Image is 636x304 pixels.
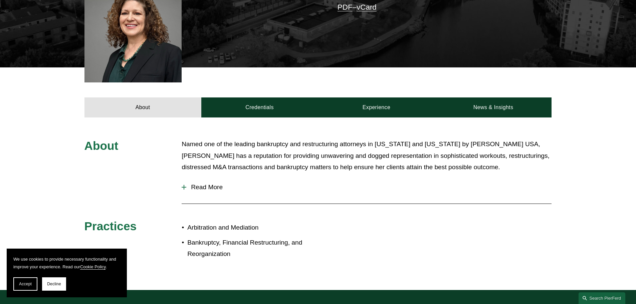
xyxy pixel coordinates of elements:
a: vCard [357,3,377,11]
button: Decline [42,277,66,291]
p: We use cookies to provide necessary functionality and improve your experience. Read our . [13,255,120,271]
p: Bankruptcy, Financial Restructuring, and Reorganization [187,237,318,260]
p: Arbitration and Mediation [187,222,318,234]
a: PDF [338,3,353,11]
button: Accept [13,277,37,291]
span: About [84,139,119,152]
section: Cookie banner [7,249,127,297]
button: Read More [182,179,552,196]
a: Cookie Policy [80,264,106,269]
span: Read More [186,184,552,191]
a: News & Insights [435,97,552,117]
span: Decline [47,282,61,286]
p: Named one of the leading bankruptcy and restructuring attorneys in [US_STATE] and [US_STATE] by [... [182,138,552,173]
a: Search this site [579,292,625,304]
span: Practices [84,220,137,233]
a: About [84,97,201,117]
a: Experience [318,97,435,117]
a: Credentials [201,97,318,117]
span: Accept [19,282,32,286]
